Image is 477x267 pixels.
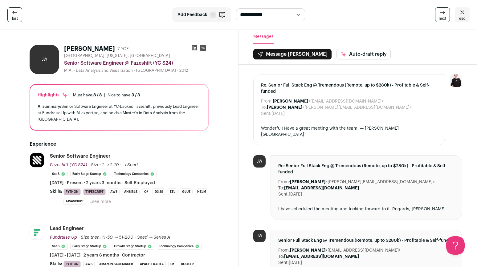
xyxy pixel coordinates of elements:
[63,188,81,195] li: Python
[38,103,201,123] div: Senior Software Engineer at YC-backed Fazeshift, previously Lead Engineer at Fundraise Up with AI...
[450,75,462,87] img: 9240684-medium_jpg
[261,98,273,104] dt: From:
[64,45,115,53] h1: [PERSON_NAME]
[38,104,61,108] span: AI summary:
[290,247,401,253] dd: <[EMAIL_ADDRESS][DOMAIN_NAME]>
[73,93,140,98] ul: |
[253,230,266,242] div: JW
[267,104,412,111] dd: <[PERSON_NAME][EMAIL_ADDRESS][DOMAIN_NAME]>
[112,243,154,250] li: Growth Stage Startup
[50,243,68,250] li: SaaS
[50,163,87,167] span: Fazeshift (YC S24)
[122,188,140,195] li: Ansible
[271,111,285,117] dd: [DATE]
[30,45,59,74] div: JW
[446,236,465,255] iframe: Help Scout Beacon - Open
[135,234,136,241] span: ·
[50,261,62,267] span: Skills:
[261,125,437,138] div: Wonderful! Have a great meeting with the team. — [PERSON_NAME][GEOGRAPHIC_DATA]
[168,188,177,195] li: ETL
[153,188,165,195] li: D3.js
[278,206,455,212] div: I have scheduled the meeting and looking forward to it. Regards, [PERSON_NAME]
[83,188,106,195] li: TypeScript
[177,12,207,18] span: Add Feedback
[289,260,302,266] dd: [DATE]
[253,155,266,168] div: JW
[108,93,140,98] div: Nice to have:
[290,248,325,253] b: [PERSON_NAME]
[273,99,308,103] b: [PERSON_NAME]
[278,179,290,185] dt: From:
[88,163,119,167] span: · Size: 1 → 2-10
[210,12,216,18] span: F
[289,191,302,197] dd: [DATE]
[12,16,18,21] span: last
[195,188,208,195] li: Helm
[30,140,209,148] h2: Experience
[459,16,465,21] span: esc
[73,93,102,98] div: Must have:
[455,7,470,22] a: esc
[278,191,289,197] dt: Sent:
[120,162,121,168] span: ·
[278,260,289,266] dt: Sent:
[70,243,109,250] li: Early Stage Startup
[278,185,284,191] dt: To:
[435,7,450,22] a: next
[30,225,44,240] img: 415c11f6971c8044c8547f18078a2c247d77f3806c6bc806f4994d253663a612.jpg
[64,59,209,67] div: Senior Software Engineer @ Fazeshift (YC S24)
[112,171,157,177] li: Technology Companies
[78,235,133,240] span: · Size then: 11-50 → 51-200
[278,247,290,253] dt: From:
[137,235,170,240] span: Seed → Series A
[267,105,302,110] b: [PERSON_NAME]
[132,93,140,97] span: 3 / 3
[290,180,325,184] b: [PERSON_NAME]
[336,49,391,59] button: Auto-draft reply
[64,53,170,58] span: [GEOGRAPHIC_DATA], [US_STATE], [GEOGRAPHIC_DATA]
[273,98,384,104] dd: <[EMAIL_ADDRESS][DOMAIN_NAME]>
[172,7,231,22] button: Add Feedback F
[50,225,84,232] div: Lead Engineer
[290,179,435,185] dd: <[PERSON_NAME][EMAIL_ADDRESS][DOMAIN_NAME]>
[180,188,193,195] li: Glue
[284,254,359,259] b: [EMAIL_ADDRESS][DOMAIN_NAME]
[93,93,102,97] span: 8 / 8
[50,153,111,160] div: Senior Software Engineer
[50,171,68,177] li: SaaS
[142,188,150,195] li: C#
[30,153,44,167] img: fb79bbc4d98cef8a90e7e3db57405f4b778779df782e3a535f710bcff923b546.png
[38,92,68,98] div: Highlights
[261,111,271,117] dt: Sent:
[50,188,62,195] span: Skills:
[123,163,138,167] span: → Seed
[284,186,359,190] b: [EMAIL_ADDRESS][DOMAIN_NAME]
[253,30,274,44] button: Messages
[253,49,332,59] button: Message [PERSON_NAME]
[278,253,284,260] dt: To:
[439,16,446,21] span: next
[50,235,77,240] span: Fundraise Up
[63,198,86,205] li: JavaScript
[261,104,267,111] dt: To:
[278,163,455,175] span: Re: Senior Full Stack Eng @ Tremendous (Remote, up to $280k) - Profitable & Self-funded
[261,82,437,95] span: Re: Senior Full Stack Eng @ Tremendous (Remote, up to $280k) - Profitable & Self-funded
[117,46,129,52] div: 7 YOE
[157,243,202,250] li: Technology Companies
[7,7,22,22] a: last
[50,180,155,186] span: [DATE] - Present · 2 years 3 months · Self-Employed
[88,199,111,205] button: ...see more
[70,171,109,177] li: Early Stage Startup
[278,237,455,244] span: Senior Full Stack Eng @ Tremendous (Remote, up to $280k) - Profitable & Self-funded
[64,68,209,73] div: M.A. - Data Analysis and Visualization - [GEOGRAPHIC_DATA] - 2012
[108,188,120,195] li: AWS
[50,252,145,258] span: [DATE] - [DATE] · 2 years 6 months · Contractor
